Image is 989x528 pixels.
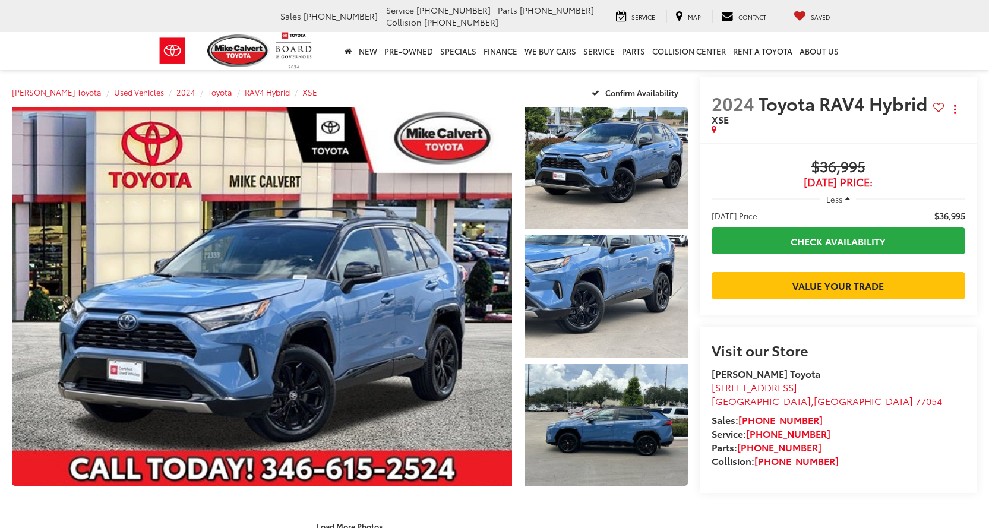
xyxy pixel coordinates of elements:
a: [PHONE_NUMBER] [737,440,821,454]
strong: Sales: [712,413,823,426]
a: New [355,32,381,70]
img: 2024 Toyota RAV4 Hybrid XSE [523,363,689,487]
strong: Service: [712,426,830,440]
img: 2024 Toyota RAV4 Hybrid XSE [523,106,689,230]
button: Less [820,188,856,210]
span: Confirm Availability [605,87,678,98]
a: My Saved Vehicles [785,10,839,23]
span: Sales [280,10,301,22]
a: Expand Photo 3 [525,364,688,486]
img: 2024 Toyota RAV4 Hybrid XSE [7,105,517,488]
span: Service [386,4,414,16]
span: Parts [498,4,517,16]
span: $36,995 [712,159,965,176]
a: Map [666,10,710,23]
strong: Collision: [712,454,839,467]
span: [GEOGRAPHIC_DATA] [814,394,913,407]
a: Expand Photo 0 [12,107,512,486]
a: Check Availability [712,227,965,254]
a: Service [607,10,664,23]
a: Service [580,32,618,70]
span: Contact [738,12,766,21]
span: Map [688,12,701,21]
a: 2024 [176,87,195,97]
span: [PHONE_NUMBER] [304,10,378,22]
a: RAV4 Hybrid [245,87,290,97]
a: About Us [796,32,842,70]
span: [PHONE_NUMBER] [416,4,491,16]
span: , [712,394,942,407]
span: Collision [386,16,422,28]
span: 77054 [915,394,942,407]
a: Contact [712,10,775,23]
a: Used Vehicles [114,87,164,97]
span: [DATE] Price: [712,176,965,188]
a: Rent a Toyota [729,32,796,70]
span: [PHONE_NUMBER] [520,4,594,16]
a: WE BUY CARS [521,32,580,70]
a: Expand Photo 2 [525,235,688,357]
a: Toyota [208,87,232,97]
img: Toyota [150,31,195,70]
a: [PERSON_NAME] Toyota [12,87,102,97]
a: Specials [437,32,480,70]
a: [PHONE_NUMBER] [738,413,823,426]
h2: Visit our Store [712,342,965,358]
span: [PHONE_NUMBER] [424,16,498,28]
a: Parts [618,32,649,70]
img: 2024 Toyota RAV4 Hybrid XSE [523,234,689,358]
span: [STREET_ADDRESS] [712,380,797,394]
a: Collision Center [649,32,729,70]
a: Pre-Owned [381,32,437,70]
span: [GEOGRAPHIC_DATA] [712,394,811,407]
a: [STREET_ADDRESS] [GEOGRAPHIC_DATA],[GEOGRAPHIC_DATA] 77054 [712,380,942,407]
strong: Parts: [712,440,821,454]
img: Mike Calvert Toyota [207,34,270,67]
span: 2024 [712,90,754,116]
a: Value Your Trade [712,272,965,299]
a: Expand Photo 1 [525,107,688,229]
a: Home [341,32,355,70]
span: [DATE] Price: [712,210,759,222]
span: Toyota RAV4 Hybrid [759,90,931,116]
strong: [PERSON_NAME] Toyota [712,366,820,380]
a: XSE [302,87,317,97]
a: [PHONE_NUMBER] [754,454,839,467]
a: Finance [480,32,521,70]
span: dropdown dots [954,105,956,114]
button: Confirm Availability [585,82,688,103]
a: [PHONE_NUMBER] [746,426,830,440]
span: XSE [712,112,729,126]
span: $36,995 [934,210,965,222]
span: Service [631,12,655,21]
span: Saved [811,12,830,21]
button: Actions [944,99,965,119]
span: Less [826,194,842,204]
